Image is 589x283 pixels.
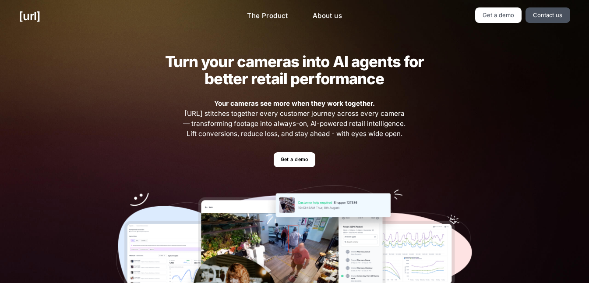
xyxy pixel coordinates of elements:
[274,152,315,168] a: Get a demo
[526,7,570,23] a: Contact us
[19,7,40,25] a: [URL]
[214,99,375,107] strong: Your cameras see more when they work together.
[240,7,295,25] a: The Product
[475,7,522,23] a: Get a demo
[306,7,349,25] a: About us
[151,53,437,87] h2: Turn your cameras into AI agents for better retail performance
[182,99,407,139] span: [URL] stitches together every customer journey across every camera — transforming footage into al...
